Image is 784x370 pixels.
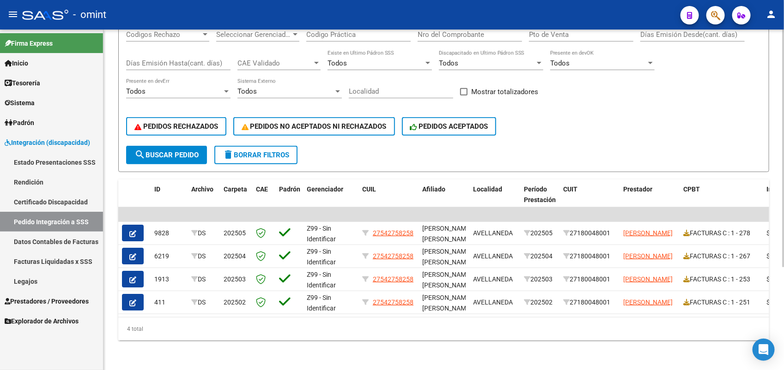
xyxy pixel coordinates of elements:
datatable-header-cell: Afiliado [419,179,469,220]
button: PEDIDOS ACEPTADOS [402,117,497,136]
span: AVELLANEDA [473,298,513,306]
div: 411 [154,297,184,308]
span: CAE [256,185,268,193]
span: CUIL [362,185,376,193]
span: PEDIDOS NO ACEPTADOS NI RECHAZADOS [242,122,387,131]
span: CPBT [683,185,700,193]
div: 27180048001 [563,274,616,285]
div: 6219 [154,251,184,262]
span: 27542758258 [373,229,413,237]
datatable-header-cell: CAE [252,179,275,220]
span: [PERSON_NAME] [623,252,673,260]
div: DS [191,251,216,262]
span: Firma Express [5,38,53,48]
span: Carpeta [224,185,247,193]
span: AVELLANEDA [473,229,513,237]
span: Período Prestación [524,185,556,203]
span: [PERSON_NAME] [PERSON_NAME] , - [422,248,472,276]
span: Explorador de Archivos [5,316,79,326]
span: Buscar Pedido [134,151,199,159]
span: Todos [550,59,570,67]
datatable-header-cell: Período Prestación [520,179,559,220]
span: [PERSON_NAME] [PERSON_NAME] , - [422,225,472,253]
button: PEDIDOS NO ACEPTADOS NI RECHAZADOS [233,117,395,136]
span: Z99 - Sin Identificar [307,225,336,243]
span: Todos [126,87,146,95]
datatable-header-cell: CPBT [680,179,763,220]
datatable-header-cell: CUIL [359,179,419,220]
span: AVELLANEDA [473,252,513,260]
div: DS [191,228,216,239]
span: Z99 - Sin Identificar [307,248,336,266]
datatable-header-cell: Padrón [275,179,303,220]
span: Archivo [191,185,213,193]
span: Mostrar totalizadores [471,86,538,97]
button: Borrar Filtros [214,146,298,164]
datatable-header-cell: ID [151,179,188,220]
span: [PERSON_NAME] [PERSON_NAME] , - [422,294,472,322]
span: 27542758258 [373,298,413,306]
span: Afiliado [422,185,445,193]
div: 202503 [524,274,556,285]
span: [PERSON_NAME] [623,275,673,283]
div: Open Intercom Messenger [753,339,775,361]
span: Borrar Filtros [223,151,289,159]
mat-icon: person [766,9,777,20]
span: Inicio [5,58,28,68]
button: PEDIDOS RECHAZADOS [126,117,226,136]
div: DS [191,274,216,285]
span: - omint [73,5,106,25]
div: 27180048001 [563,251,616,262]
span: PEDIDOS RECHAZADOS [134,122,218,131]
span: Localidad [473,185,502,193]
div: 1913 [154,274,184,285]
div: 9828 [154,228,184,239]
span: ID [154,185,160,193]
datatable-header-cell: Gerenciador [303,179,359,220]
datatable-header-cell: Carpeta [220,179,252,220]
span: Tesorería [5,78,40,88]
datatable-header-cell: Localidad [469,179,520,220]
div: FACTURAS C : 1 - 267 [683,251,759,262]
div: FACTURAS C : 1 - 253 [683,274,759,285]
span: AVELLANEDA [473,275,513,283]
span: CAE Validado [237,59,312,67]
div: FACTURAS C : 1 - 251 [683,297,759,308]
button: Buscar Pedido [126,146,207,164]
span: Z99 - Sin Identificar [307,271,336,289]
mat-icon: delete [223,149,234,160]
span: Sistema [5,98,35,108]
span: Prestador [623,185,652,193]
span: Todos [439,59,458,67]
span: Integración (discapacidad) [5,137,90,148]
span: [PERSON_NAME] [PERSON_NAME] , - [422,271,472,299]
div: FACTURAS C : 1 - 278 [683,228,759,239]
span: CUIT [563,185,577,193]
datatable-header-cell: Prestador [620,179,680,220]
div: 4 total [118,317,769,340]
span: 202505 [224,229,246,237]
div: 202505 [524,228,556,239]
span: Gerenciador [307,185,343,193]
div: 202502 [524,297,556,308]
span: 27542758258 [373,252,413,260]
span: Todos [328,59,347,67]
datatable-header-cell: Archivo [188,179,220,220]
span: PEDIDOS ACEPTADOS [410,122,488,131]
span: Prestadores / Proveedores [5,296,89,306]
div: DS [191,297,216,308]
span: [PERSON_NAME] [623,229,673,237]
span: Z99 - Sin Identificar [307,294,336,312]
mat-icon: search [134,149,146,160]
div: 27180048001 [563,228,616,239]
span: Todos [237,87,257,95]
span: [PERSON_NAME] [623,298,673,306]
span: Codigos Rechazo [126,30,201,39]
div: 27180048001 [563,297,616,308]
span: Padrón [279,185,300,193]
mat-icon: menu [7,9,18,20]
div: 202504 [524,251,556,262]
span: 202504 [224,252,246,260]
span: Seleccionar Gerenciador [216,30,291,39]
span: 202503 [224,275,246,283]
